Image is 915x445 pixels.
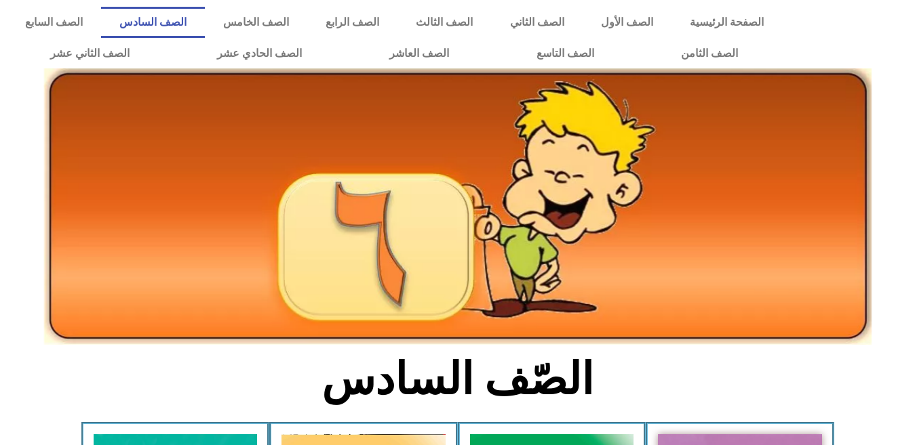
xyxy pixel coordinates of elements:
[397,7,491,38] a: الصف الثالث
[7,38,174,69] a: الصف الثاني عشر
[205,7,307,38] a: الصف الخامس
[346,38,493,69] a: الصف العاشر
[174,38,346,69] a: الصف الحادي عشر
[583,7,671,38] a: الصف الأول
[492,7,583,38] a: الصف الثاني
[638,38,782,69] a: الصف الثامن
[7,7,101,38] a: الصف السابع
[307,7,397,38] a: الصف الرابع
[492,38,638,69] a: الصف التاسع
[233,353,682,406] h2: الصّف السادس
[101,7,205,38] a: الصف السادس
[671,7,782,38] a: الصفحة الرئيسية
